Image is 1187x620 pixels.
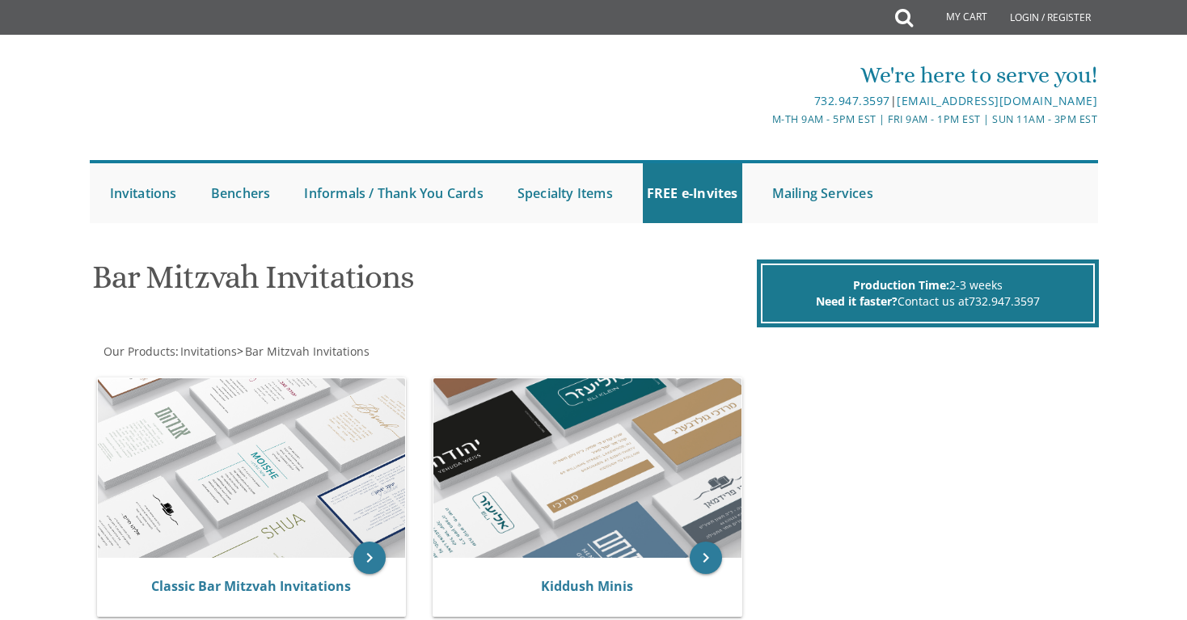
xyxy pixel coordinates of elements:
[151,577,351,595] a: Classic Bar Mitzvah Invitations
[761,264,1095,323] div: 2-3 weeks Contact us at
[513,163,617,223] a: Specialty Items
[92,259,752,307] h1: Bar Mitzvah Invitations
[102,344,175,359] a: Our Products
[814,93,890,108] a: 732.947.3597
[643,163,742,223] a: FREE e-Invites
[90,344,594,360] div: :
[433,378,741,558] img: Kiddush Minis
[816,293,898,309] span: Need it faster?
[180,344,237,359] span: Invitations
[426,111,1097,128] div: M-Th 9am - 5pm EST | Fri 9am - 1pm EST | Sun 11am - 3pm EST
[768,163,877,223] a: Mailing Services
[207,163,275,223] a: Benchers
[690,542,722,574] a: keyboard_arrow_right
[911,2,999,34] a: My Cart
[426,59,1097,91] div: We're here to serve you!
[245,344,370,359] span: Bar Mitzvah Invitations
[98,378,406,558] img: Classic Bar Mitzvah Invitations
[179,344,237,359] a: Invitations
[353,542,386,574] a: keyboard_arrow_right
[897,93,1097,108] a: [EMAIL_ADDRESS][DOMAIN_NAME]
[969,293,1040,309] a: 732.947.3597
[243,344,370,359] a: Bar Mitzvah Invitations
[237,344,370,359] span: >
[300,163,487,223] a: Informals / Thank You Cards
[426,91,1097,111] div: |
[853,277,949,293] span: Production Time:
[106,163,181,223] a: Invitations
[541,577,633,595] a: Kiddush Minis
